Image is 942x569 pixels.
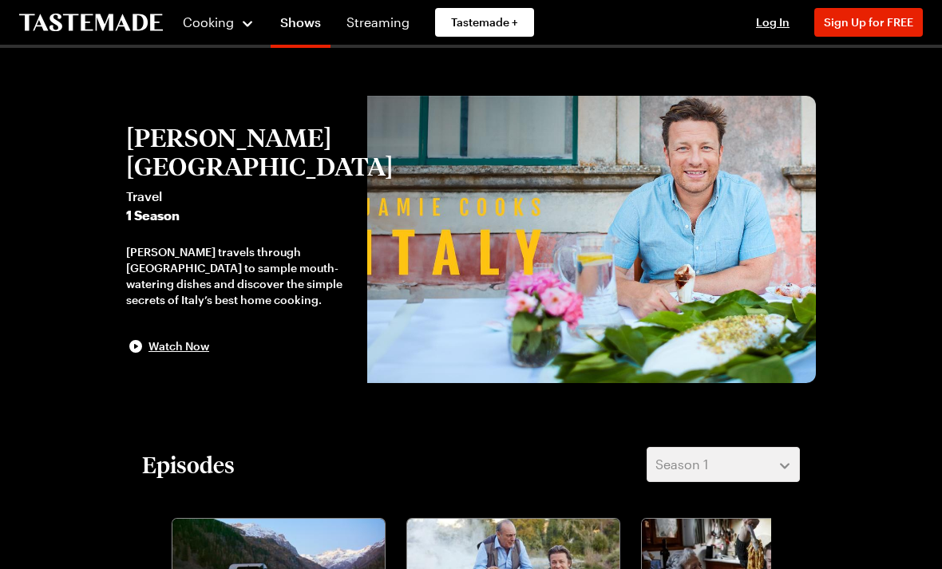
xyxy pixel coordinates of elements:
h2: [PERSON_NAME] [GEOGRAPHIC_DATA] [126,123,351,180]
span: Cooking [183,14,234,30]
span: Travel [126,187,351,206]
a: Shows [271,3,330,48]
a: Tastemade + [435,8,534,37]
button: [PERSON_NAME] [GEOGRAPHIC_DATA]Travel1 Season[PERSON_NAME] travels through [GEOGRAPHIC_DATA] to s... [126,123,351,356]
span: Sign Up for FREE [824,15,913,29]
button: Sign Up for FREE [814,8,923,37]
h2: Episodes [142,450,235,479]
button: Season 1 [647,447,800,482]
span: 1 Season [126,206,351,225]
button: Cooking [182,3,255,41]
div: [PERSON_NAME] travels through [GEOGRAPHIC_DATA] to sample mouth-watering dishes and discover the ... [126,244,351,308]
img: Jamie Oliver Cooks Italy [367,96,816,383]
span: Season 1 [655,455,708,474]
span: Log In [756,15,790,29]
span: Tastemade + [451,14,518,30]
span: Watch Now [148,338,209,354]
button: Log In [741,14,805,30]
a: To Tastemade Home Page [19,14,163,32]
